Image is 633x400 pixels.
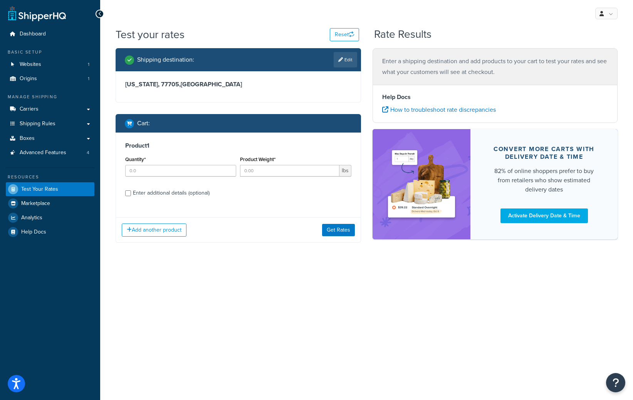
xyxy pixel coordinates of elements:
[500,208,588,223] a: Activate Delivery Date & Time
[6,57,94,72] li: Websites
[21,186,58,193] span: Test Your Rates
[6,211,94,225] a: Analytics
[382,56,608,77] p: Enter a shipping destination and add products to your cart to test your rates and see what your c...
[6,131,94,146] a: Boxes
[6,72,94,86] a: Origins1
[20,61,41,68] span: Websites
[20,31,46,37] span: Dashboard
[116,27,185,42] h1: Test your rates
[137,56,194,63] h2: Shipping destination :
[6,94,94,100] div: Manage Shipping
[240,165,339,176] input: 0.00
[125,142,351,150] h3: Product 1
[606,373,625,392] button: Open Resource Center
[137,120,150,127] h2: Cart :
[6,146,94,160] li: Advanced Features
[125,81,351,88] h3: [US_STATE], 77705 , [GEOGRAPHIC_DATA]
[6,102,94,116] a: Carriers
[6,225,94,239] a: Help Docs
[6,174,94,180] div: Resources
[125,190,131,196] input: Enter additional details (optional)
[6,197,94,210] a: Marketplace
[6,117,94,131] a: Shipping Rules
[20,135,35,142] span: Boxes
[322,224,355,236] button: Get Rates
[20,106,39,113] span: Carriers
[20,150,66,156] span: Advanced Features
[20,76,37,82] span: Origins
[6,182,94,196] a: Test Your Rates
[88,61,89,68] span: 1
[6,57,94,72] a: Websites1
[88,76,89,82] span: 1
[489,166,599,194] div: 82% of online shoppers prefer to buy from retailers who show estimated delivery dates
[374,29,432,40] h2: Rate Results
[339,165,351,176] span: lbs
[6,27,94,41] a: Dashboard
[87,150,89,156] span: 4
[240,156,275,162] label: Product Weight*
[330,28,359,41] button: Reset
[6,146,94,160] a: Advanced Features4
[133,188,210,198] div: Enter additional details (optional)
[6,72,94,86] li: Origins
[382,92,608,102] h4: Help Docs
[384,141,459,227] img: feature-image-ddt-36eae7f7280da8017bfb280eaccd9c446f90b1fe08728e4019434db127062ab4.png
[21,229,46,235] span: Help Docs
[6,49,94,55] div: Basic Setup
[382,105,496,114] a: How to troubleshoot rate discrepancies
[334,52,357,67] a: Edit
[21,200,50,207] span: Marketplace
[20,121,55,127] span: Shipping Rules
[125,165,236,176] input: 0.0
[489,145,599,161] div: Convert more carts with delivery date & time
[125,156,146,162] label: Quantity*
[122,224,186,237] button: Add another product
[21,215,42,221] span: Analytics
